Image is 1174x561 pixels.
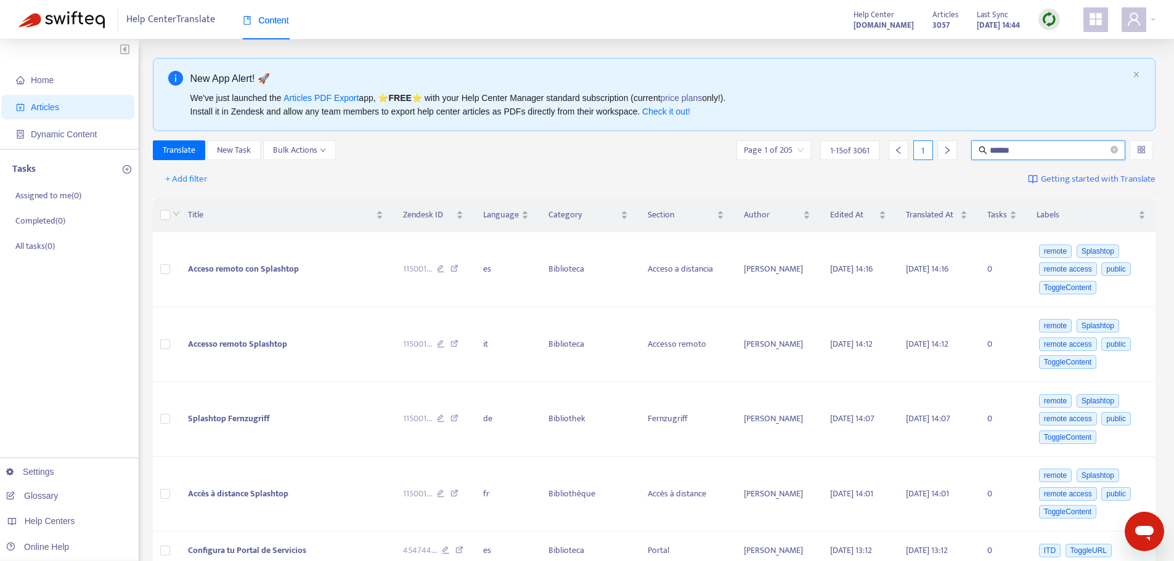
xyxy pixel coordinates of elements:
span: public [1101,412,1130,426]
span: public [1101,337,1130,351]
span: [DATE] 14:16 [830,262,873,276]
span: remote access [1039,412,1097,426]
a: price plans [661,93,703,103]
p: Completed ( 0 ) [15,214,65,227]
a: Getting started with Translate [1028,169,1156,189]
span: Splashtop [1077,319,1119,333]
img: image-link [1028,174,1038,184]
th: Translated At [896,198,977,232]
img: Swifteq [18,11,105,28]
span: right [943,146,952,155]
span: Home [31,75,54,85]
span: remote [1039,469,1072,482]
span: ToggleContent [1039,505,1096,519]
span: [DATE] 13:12 [830,543,872,557]
span: 115001 ... [403,262,432,276]
strong: [DOMAIN_NAME] [854,18,914,32]
span: [DATE] 14:07 [830,411,874,426]
a: Glossary [6,491,58,501]
span: Zendesk ID [403,208,454,222]
span: Splashtop [1077,469,1119,482]
th: Tasks [977,198,1027,232]
span: [DATE] 14:01 [830,486,873,501]
span: remote access [1039,487,1097,501]
td: es [473,232,539,307]
span: 1 - 15 of 3061 [830,144,870,157]
span: remote access [1039,262,1097,276]
span: ITD [1039,544,1061,557]
td: Bibliothek [539,382,638,457]
span: book [243,16,251,25]
span: remote access [1039,337,1097,351]
td: it [473,307,539,382]
button: New Task [207,140,261,160]
th: Category [539,198,638,232]
span: search [979,146,987,155]
span: Tasks [987,208,1007,222]
span: Splashtop [1077,244,1119,258]
span: Accès à distance Splashtop [188,486,288,501]
span: Labels [1037,208,1136,222]
span: ToggleContent [1039,355,1096,369]
a: Articles PDF Export [283,93,359,103]
th: Author [734,198,821,232]
b: FREE [388,93,411,103]
p: Tasks [12,162,36,177]
span: down [320,147,326,153]
span: Splashtop [1077,394,1119,408]
span: Language [483,208,519,222]
td: Bibliothèque [539,457,638,532]
td: de [473,382,539,457]
span: plus-circle [123,165,131,174]
th: Zendesk ID [393,198,474,232]
button: close [1133,71,1140,79]
td: Acceso a distancia [638,232,734,307]
td: Fernzugriff [638,382,734,457]
a: Check it out! [642,107,690,116]
td: 0 [977,457,1027,532]
span: Translated At [906,208,958,222]
button: + Add filter [156,169,217,189]
span: Splashtop Fernzugriff [188,411,269,426]
span: Section [648,208,714,222]
span: Content [243,15,289,25]
span: down [173,210,180,217]
span: Acceso remoto con Splashtop [188,262,299,276]
span: 115001 ... [403,337,432,351]
span: remote [1039,319,1072,333]
span: appstore [1088,12,1103,26]
span: Last Sync [977,8,1008,22]
strong: 3057 [932,18,950,32]
span: public [1101,262,1130,276]
span: [DATE] 14:12 [906,337,948,351]
span: 454744 ... [403,544,437,557]
span: Help Center Translate [126,8,215,31]
span: public [1101,487,1130,501]
th: Section [638,198,734,232]
td: Accès à distance [638,457,734,532]
span: Translate [163,143,195,157]
p: All tasks ( 0 ) [15,240,55,252]
span: close-circle [1111,146,1118,153]
td: 0 [977,232,1027,307]
span: container [16,130,25,139]
button: Translate [153,140,205,160]
td: Biblioteca [539,307,638,382]
strong: [DATE] 14:44 [977,18,1020,32]
span: Articles [31,102,59,112]
span: [DATE] 14:01 [906,486,949,501]
span: ToggleContent [1039,430,1096,444]
a: Settings [6,467,54,477]
td: fr [473,457,539,532]
td: Biblioteca [539,232,638,307]
span: user [1127,12,1141,26]
td: 0 [977,307,1027,382]
img: sync.dc5367851b00ba804db3.png [1042,12,1057,27]
span: remote [1039,244,1072,258]
div: New App Alert! 🚀 [190,71,1128,86]
span: Help Centers [25,516,75,526]
p: Assigned to me ( 0 ) [15,189,81,202]
th: Edited At [820,198,896,232]
span: Accesso remoto Splashtop [188,337,287,351]
button: Bulk Actionsdown [263,140,336,160]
